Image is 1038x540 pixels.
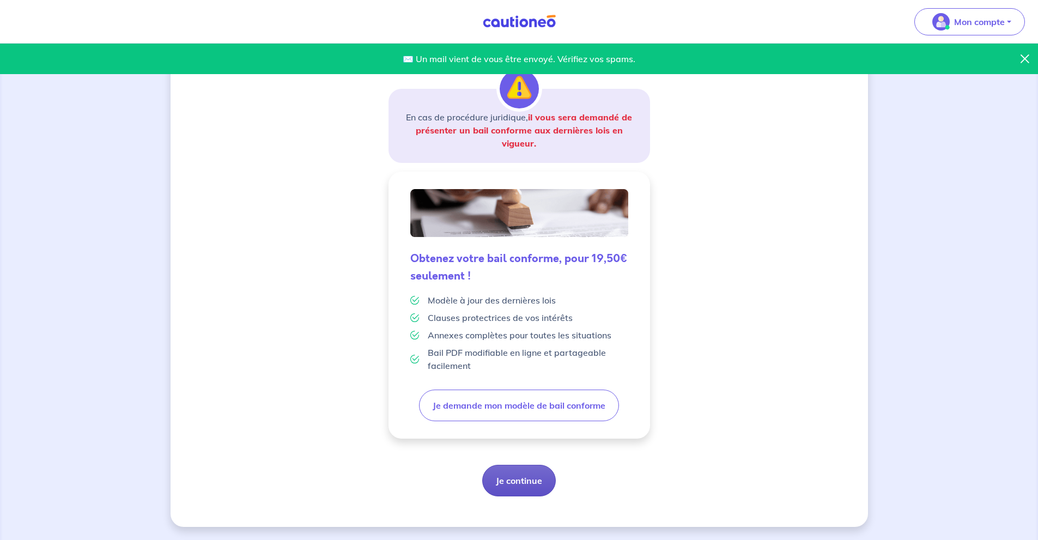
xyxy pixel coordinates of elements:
button: illu_account_valid_menu.svgMon compte [914,8,1025,35]
p: Annexes complètes pour toutes les situations [428,329,611,342]
img: illu_account_valid_menu.svg [932,13,950,31]
p: Bail PDF modifiable en ligne et partageable facilement [428,346,628,372]
p: Modèle à jour des dernières lois [428,294,556,307]
strong: il vous sera demandé de présenter un bail conforme aux dernières lois en vigueur. [416,112,633,149]
p: Mon compte [954,15,1005,28]
p: Clauses protectrices de vos intérêts [428,311,573,324]
img: valid-lease.png [410,189,628,237]
button: Je continue [482,465,556,496]
img: illu_alert.svg [500,69,539,108]
h5: Obtenez votre bail conforme, pour 19,50€ seulement ! [410,250,628,285]
p: En cas de procédure juridique, [402,111,637,150]
button: Je demande mon modèle de bail conforme [419,390,619,421]
img: Cautioneo [478,15,560,28]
